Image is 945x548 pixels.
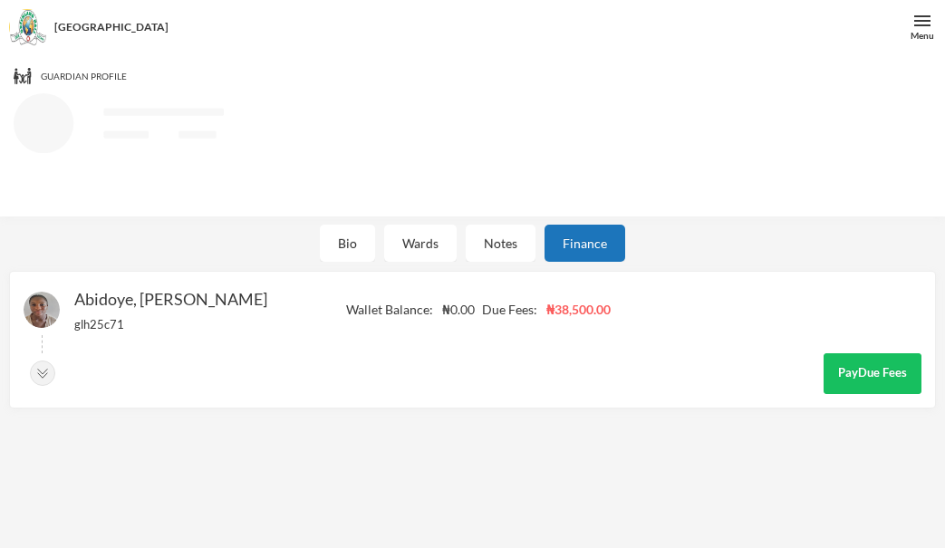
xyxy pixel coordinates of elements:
[384,225,457,262] div: Wards
[911,29,934,43] div: Menu
[74,285,267,334] div: Abidoye, [PERSON_NAME]
[54,19,169,35] div: [GEOGRAPHIC_DATA]
[320,225,375,262] div: Bio
[41,70,127,83] span: Guardian Profile
[24,292,60,328] img: STUDENT
[546,300,611,319] span: ₦38,500.00
[30,361,55,386] img: see less
[466,225,535,262] div: Notes
[824,353,921,394] button: PayDue Fees
[10,10,46,46] img: logo
[482,300,537,319] span: Due Fees:
[346,300,433,319] span: Wallet Balance:
[14,93,767,198] svg: Loading interface...
[442,300,475,319] span: ₦0.00
[74,314,267,335] div: glh25c71
[545,225,625,262] div: Finance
